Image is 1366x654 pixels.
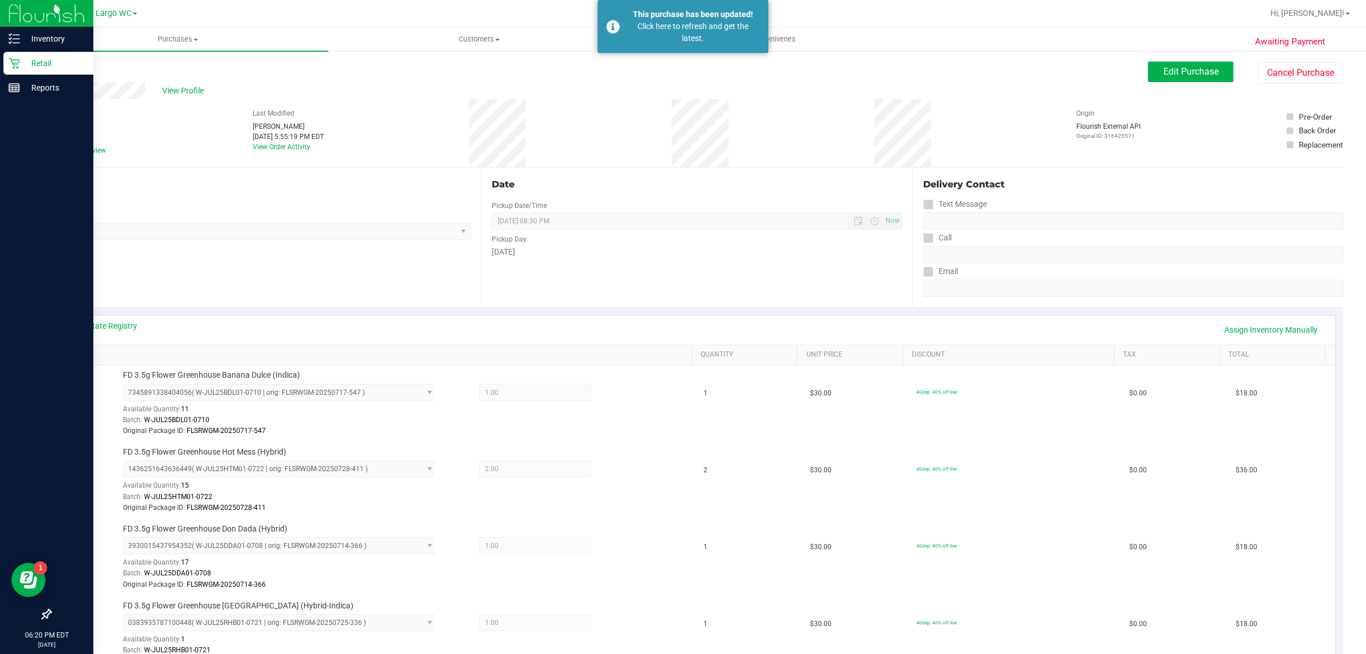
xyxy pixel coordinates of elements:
span: FLSRWGM-20250714-366 [187,581,266,588]
span: 2 [703,465,707,476]
a: View State Registry [69,320,137,332]
input: Format: (999) 999-9999 [923,212,1343,230]
div: Available Quantity: [123,401,451,423]
inline-svg: Retail [9,58,20,69]
span: 1 [703,619,707,630]
span: W-JUL25DDA01-0708 [144,569,211,577]
span: FLSRWGM-20250728-411 [187,504,266,512]
p: Reports [20,81,88,95]
div: Available Quantity: [123,554,451,577]
label: Last Modified [253,108,294,118]
a: Assign Inventory Manually [1217,320,1325,340]
span: 40dep: 40% off line [916,543,957,549]
span: $36.00 [1236,465,1257,476]
span: $30.00 [810,388,832,399]
span: 1 [181,635,185,643]
label: Pickup Date/Time [492,201,547,211]
div: Flourish External API [1076,121,1141,140]
a: Total [1228,350,1320,359]
span: FLSRWGM-20250717-547 [187,427,266,435]
span: FD 3.5g Flower Greenhouse Don Dada (Hybrid) [123,524,287,534]
button: Edit Purchase [1148,62,1233,82]
span: Edit Purchase [1163,66,1219,77]
p: Retail [20,56,88,70]
span: Purchases [27,34,328,44]
label: Call [923,230,952,246]
span: Customers [329,34,629,44]
iframe: Resource center [11,563,46,597]
span: $0.00 [1129,619,1147,630]
inline-svg: Reports [9,82,20,93]
span: Original Package ID: [123,504,185,512]
span: Batch: [123,646,142,654]
a: Customers [328,27,629,51]
span: Deliveries [749,34,811,44]
label: Origin [1076,108,1095,118]
p: 06:20 PM EDT [5,630,88,640]
a: Deliveries [629,27,931,51]
span: Original Package ID: [123,581,185,588]
span: W-JUL25BDL01-0710 [144,416,209,424]
div: This purchase has been updated! [626,9,760,21]
p: [DATE] [5,640,88,649]
span: FD 3.5g Flower Greenhouse [GEOGRAPHIC_DATA] (Hybrid-Indica) [123,600,353,611]
div: Date [492,178,902,191]
div: [PERSON_NAME] [253,121,324,132]
div: Delivery Contact [923,178,1343,191]
label: Pickup Day [492,234,526,244]
div: [DATE] 5:55:19 PM EDT [253,132,324,142]
a: View Order Activity [253,143,310,151]
iframe: Resource center unread badge [34,561,47,575]
span: $30.00 [810,465,832,476]
button: Cancel Purchase [1258,62,1343,84]
span: 15 [181,481,189,489]
span: $18.00 [1236,388,1257,399]
a: Discount [912,350,1109,359]
label: Text Message [923,196,987,212]
span: 17 [181,558,189,566]
span: W-JUL25HTM01-0722 [144,493,212,501]
div: Pre-Order [1299,111,1332,122]
div: Back Order [1299,125,1336,136]
a: Quantity [701,350,793,359]
a: Unit Price [807,350,899,359]
span: FD 3.5g Flower Greenhouse Hot Mess (Hybrid) [123,447,286,457]
div: Available Quantity: [123,631,451,653]
a: Purchases [27,27,328,51]
span: W-JUL25RHB01-0721 [144,646,211,654]
span: Largo WC [96,9,131,18]
span: Hi, [PERSON_NAME]! [1270,9,1344,18]
span: $18.00 [1236,542,1257,553]
inline-svg: Inventory [9,33,20,44]
div: Available Quantity: [123,477,451,500]
span: Batch: [123,569,142,577]
span: 1 [703,388,707,399]
span: Awaiting Payment [1255,35,1325,48]
span: 40dep: 40% off line [916,466,957,472]
span: FD 3.5g Flower Greenhouse Banana Dulce (Indica) [123,370,300,381]
span: $18.00 [1236,619,1257,630]
span: View Profile [162,85,208,97]
span: Original Package ID: [123,427,185,435]
span: Batch: [123,493,142,501]
span: $30.00 [810,619,832,630]
span: $30.00 [810,542,832,553]
p: Inventory [20,32,88,46]
input: Format: (999) 999-9999 [923,246,1343,263]
span: $0.00 [1129,542,1147,553]
div: [DATE] [492,246,902,258]
span: $0.00 [1129,388,1147,399]
span: 40dep: 40% off line [916,389,957,395]
a: SKU [67,350,688,359]
a: Tax [1123,350,1215,359]
label: Email [923,263,958,280]
span: Batch: [123,416,142,424]
span: 1 [703,542,707,553]
span: 40dep: 40% off line [916,620,957,626]
span: $0.00 [1129,465,1147,476]
div: Location [50,178,471,191]
p: Original ID: 316425571 [1076,132,1141,140]
div: Click here to refresh and get the latest. [626,21,760,44]
span: 11 [181,405,189,413]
